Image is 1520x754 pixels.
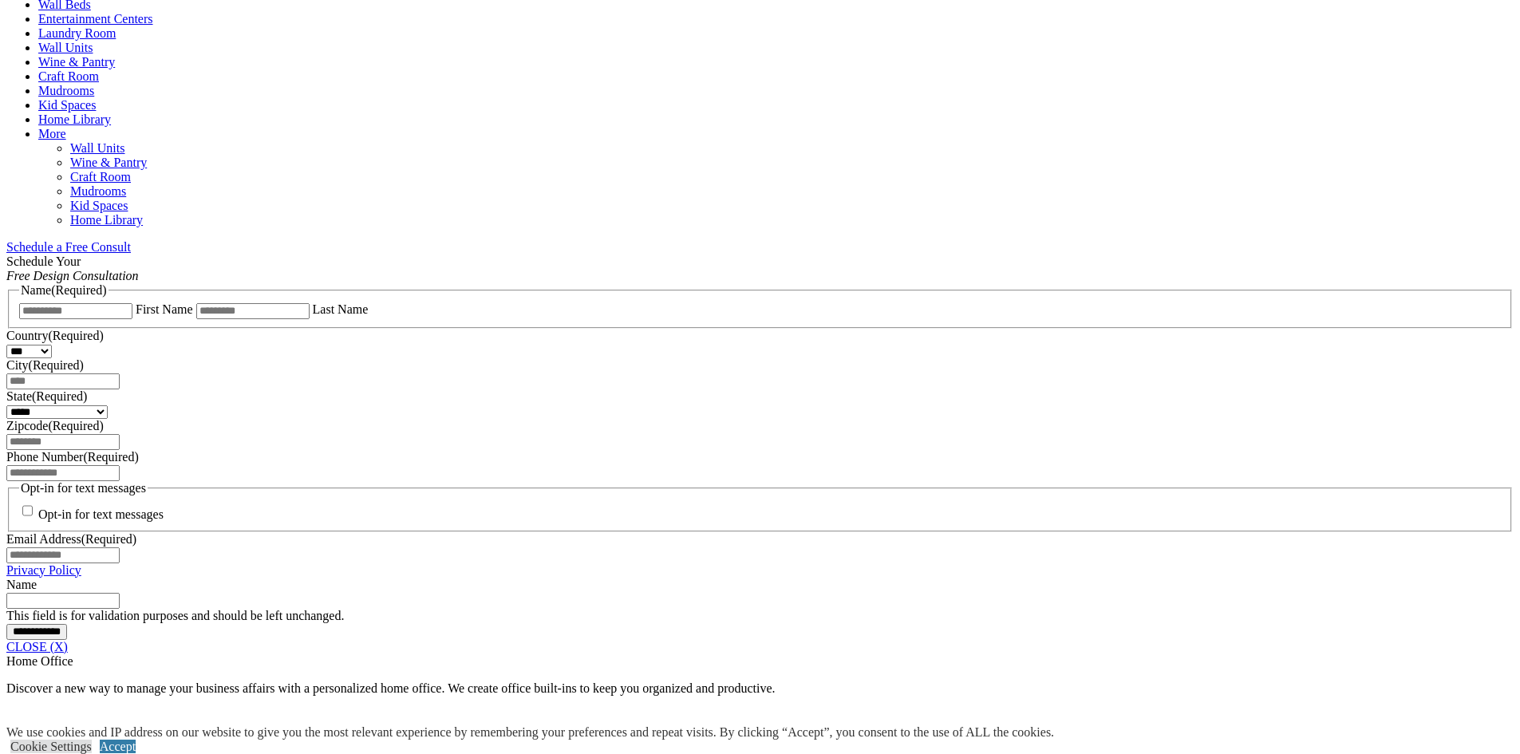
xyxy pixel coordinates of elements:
[6,681,1514,696] p: Discover a new way to manage your business affairs with a personalized home office. We create off...
[6,255,139,282] span: Schedule Your
[48,329,103,342] span: (Required)
[136,302,193,316] label: First Name
[38,26,116,40] a: Laundry Room
[6,389,87,403] label: State
[6,269,139,282] em: Free Design Consultation
[38,508,164,522] label: Opt-in for text messages
[38,69,99,83] a: Craft Room
[32,389,87,403] span: (Required)
[38,12,153,26] a: Entertainment Centers
[70,156,147,169] a: Wine & Pantry
[19,481,148,495] legend: Opt-in for text messages
[6,240,131,254] a: Schedule a Free Consult (opens a dropdown menu)
[81,532,136,546] span: (Required)
[38,84,94,97] a: Mudrooms
[70,199,128,212] a: Kid Spaces
[38,98,96,112] a: Kid Spaces
[6,609,1514,623] div: This field is for validation purposes and should be left unchanged.
[38,113,111,126] a: Home Library
[48,419,103,432] span: (Required)
[6,358,84,372] label: City
[6,578,37,591] label: Name
[100,740,136,753] a: Accept
[70,213,143,227] a: Home Library
[70,141,124,155] a: Wall Units
[6,419,104,432] label: Zipcode
[19,283,109,298] legend: Name
[38,55,115,69] a: Wine & Pantry
[10,740,92,753] a: Cookie Settings
[70,184,126,198] a: Mudrooms
[83,450,138,464] span: (Required)
[6,532,136,546] label: Email Address
[6,450,139,464] label: Phone Number
[313,302,369,316] label: Last Name
[6,654,73,668] span: Home Office
[6,329,104,342] label: Country
[6,725,1054,740] div: We use cookies and IP address on our website to give you the most relevant experience by remember...
[6,640,68,653] a: CLOSE (X)
[6,563,81,577] a: Privacy Policy
[38,127,66,140] a: More menu text will display only on big screen
[38,41,93,54] a: Wall Units
[29,358,84,372] span: (Required)
[51,283,106,297] span: (Required)
[70,170,131,184] a: Craft Room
